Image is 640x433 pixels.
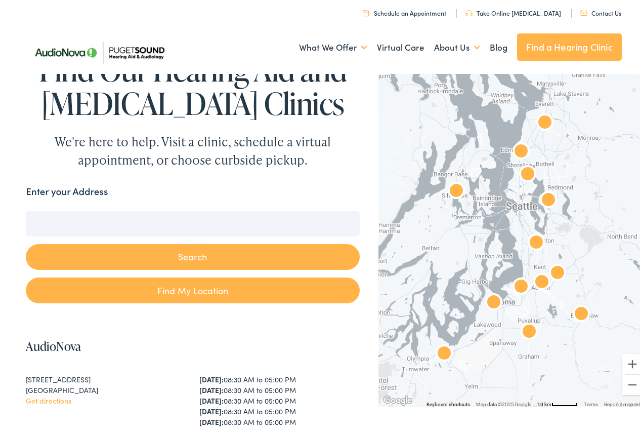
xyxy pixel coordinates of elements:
[299,26,367,64] a: What We Offer
[432,340,456,364] div: AudioNova
[26,275,359,301] a: Find My Location
[534,398,581,405] button: Map Scale: 10 km per 48 pixels
[580,6,621,15] a: Contact Us
[490,26,507,64] a: Blog
[377,26,424,64] a: Virtual Care
[584,399,598,405] a: Terms
[580,8,587,13] img: utility icon
[363,7,369,14] img: utility icon
[199,414,224,424] strong: [DATE]:
[530,268,554,293] div: AudioNova
[533,109,557,133] div: Puget Sound Hearing Aid &#038; Audiology by AudioNova
[516,161,540,185] div: AudioNova
[482,289,506,313] div: AudioNova
[381,391,414,405] img: Google
[26,382,186,393] div: [GEOGRAPHIC_DATA]
[381,391,414,405] a: Open this area in Google Maps (opens a new window)
[26,242,359,267] button: Search
[509,273,533,297] div: AudioNova
[199,372,224,382] strong: [DATE]:
[199,404,224,414] strong: [DATE]:
[545,259,570,284] div: AudioNova
[199,393,224,403] strong: [DATE]:
[363,6,446,15] a: Schedule an Appointment
[26,209,359,234] input: Enter your address or zip code
[517,31,622,58] a: Find a Hearing Clinic
[426,399,470,406] button: Keyboard shortcuts
[31,130,355,167] div: We're here to help. Visit a clinic, schedule a virtual appointment, or choose curbside pickup.
[434,26,480,64] a: About Us
[517,318,541,342] div: AudioNova
[26,182,108,196] label: Enter your Address
[569,300,593,325] div: AudioNova
[536,186,561,211] div: AudioNova
[465,8,473,14] img: utility icon
[524,229,548,253] div: AudioNova
[509,138,533,162] div: AudioNova
[465,6,561,15] a: Take Online [MEDICAL_DATA]
[26,372,186,382] div: [STREET_ADDRESS]
[26,393,71,403] a: Get directions
[444,177,468,202] div: AudioNova
[26,51,359,117] h1: Find Our Hearing Aid and [MEDICAL_DATA] Clinics
[199,382,224,392] strong: [DATE]:
[26,335,81,352] a: AudioNova
[537,399,551,405] span: 10 km
[476,399,531,405] span: Map data ©2025 Google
